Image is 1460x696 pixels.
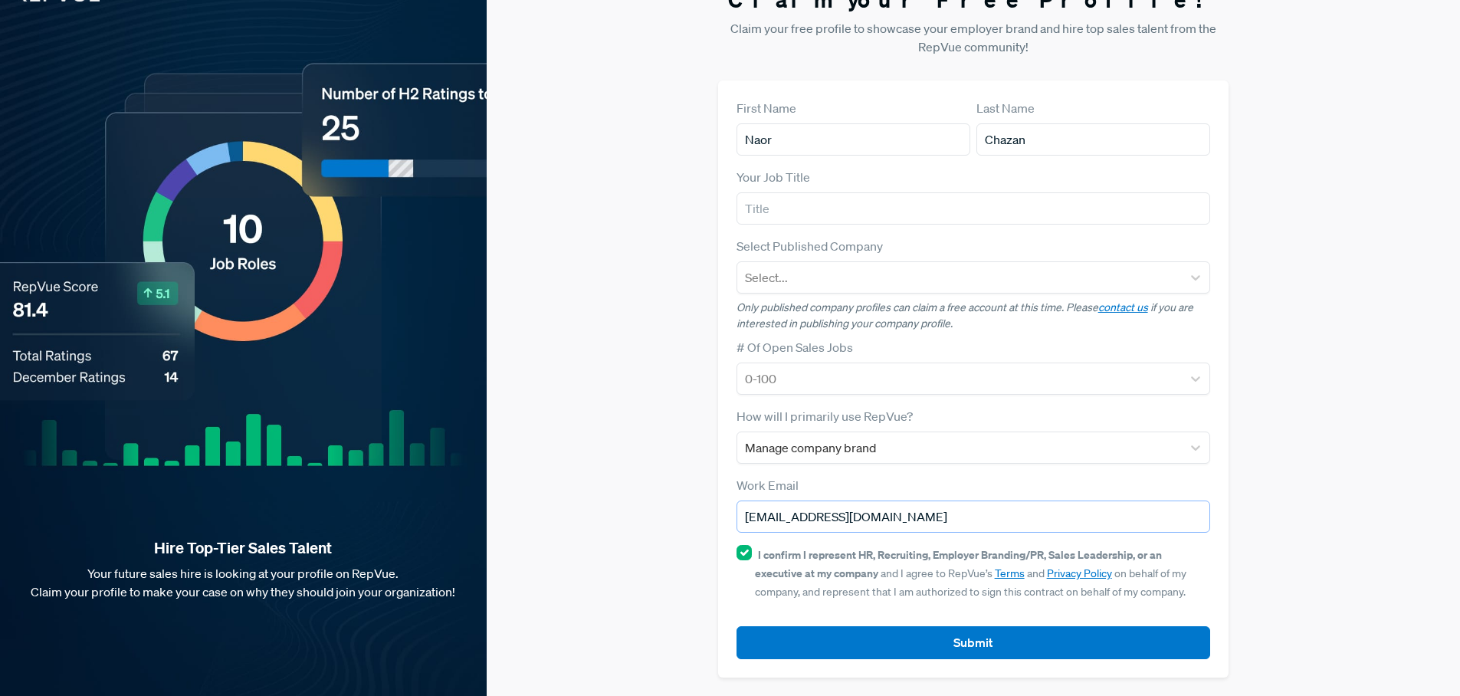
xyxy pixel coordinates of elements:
[737,476,799,494] label: Work Email
[755,547,1162,580] strong: I confirm I represent HR, Recruiting, Employer Branding/PR, Sales Leadership, or an executive at ...
[1098,300,1148,314] a: contact us
[737,237,883,255] label: Select Published Company
[976,123,1210,156] input: Last Name
[737,123,970,156] input: First Name
[755,548,1186,599] span: and I agree to RepVue’s and on behalf of my company, and represent that I am authorized to sign t...
[995,566,1025,580] a: Terms
[25,538,462,558] strong: Hire Top-Tier Sales Talent
[737,168,810,186] label: Your Job Title
[737,501,1211,533] input: Email
[737,192,1211,225] input: Title
[1047,566,1112,580] a: Privacy Policy
[737,626,1211,659] button: Submit
[737,338,853,356] label: # Of Open Sales Jobs
[737,407,913,425] label: How will I primarily use RepVue?
[718,19,1229,56] p: Claim your free profile to showcase your employer brand and hire top sales talent from the RepVue...
[25,564,462,601] p: Your future sales hire is looking at your profile on RepVue. Claim your profile to make your case...
[976,99,1035,117] label: Last Name
[737,99,796,117] label: First Name
[737,300,1211,332] p: Only published company profiles can claim a free account at this time. Please if you are interest...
